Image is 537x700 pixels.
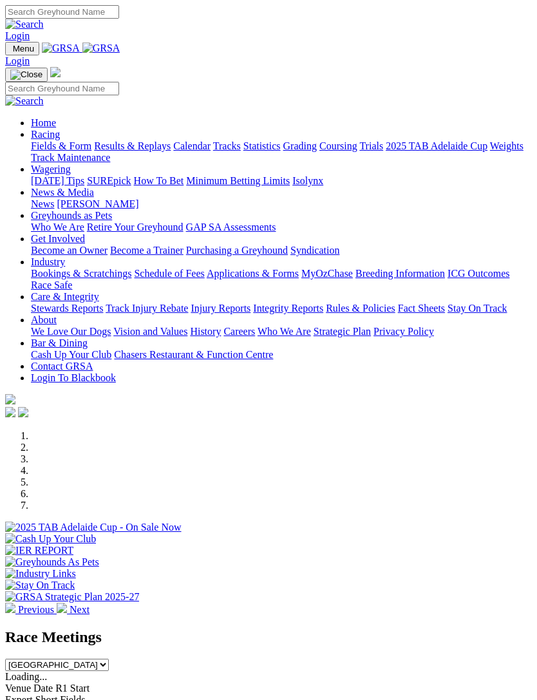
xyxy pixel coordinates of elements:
[490,140,523,151] a: Weights
[31,256,65,267] a: Industry
[213,140,241,151] a: Tracks
[113,326,187,337] a: Vision and Values
[5,19,44,30] img: Search
[258,326,311,337] a: Who We Are
[301,268,353,279] a: MyOzChase
[110,245,184,256] a: Become a Trainer
[87,222,184,232] a: Retire Your Greyhound
[70,604,89,615] span: Next
[31,361,93,372] a: Contact GRSA
[5,95,44,107] img: Search
[31,198,54,209] a: News
[31,175,84,186] a: [DATE] Tips
[5,394,15,404] img: logo-grsa-white.png
[31,233,85,244] a: Get Involved
[5,603,15,613] img: chevron-left-pager-white.svg
[31,372,116,383] a: Login To Blackbook
[5,556,99,568] img: Greyhounds As Pets
[31,222,532,233] div: Greyhounds as Pets
[447,268,509,279] a: ICG Outcomes
[31,303,103,314] a: Stewards Reports
[42,43,80,54] img: GRSA
[290,245,339,256] a: Syndication
[31,291,99,302] a: Care & Integrity
[5,522,182,533] img: 2025 TAB Adelaide Cup - On Sale Now
[31,326,532,337] div: About
[5,671,47,682] span: Loading...
[359,140,383,151] a: Trials
[31,187,94,198] a: News & Media
[207,268,299,279] a: Applications & Forms
[13,44,34,53] span: Menu
[5,407,15,417] img: facebook.svg
[31,117,56,128] a: Home
[31,245,108,256] a: Become an Owner
[87,175,131,186] a: SUREpick
[5,604,57,615] a: Previous
[5,683,31,694] span: Venue
[134,175,184,186] a: How To Bet
[31,175,532,187] div: Wagering
[57,198,138,209] a: [PERSON_NAME]
[319,140,357,151] a: Coursing
[31,303,532,314] div: Care & Integrity
[398,303,445,314] a: Fact Sheets
[173,140,211,151] a: Calendar
[5,629,532,646] h2: Race Meetings
[10,70,42,80] img: Close
[55,683,89,694] span: R1 Start
[31,349,532,361] div: Bar & Dining
[31,152,110,163] a: Track Maintenance
[223,326,255,337] a: Careers
[5,591,139,603] img: GRSA Strategic Plan 2025-27
[31,245,532,256] div: Get Involved
[31,164,71,175] a: Wagering
[190,326,221,337] a: History
[82,43,120,54] img: GRSA
[373,326,434,337] a: Privacy Policy
[57,603,67,613] img: chevron-right-pager-white.svg
[5,82,119,95] input: Search
[50,67,61,77] img: logo-grsa-white.png
[31,222,84,232] a: Who We Are
[114,349,273,360] a: Chasers Restaurant & Function Centre
[31,337,88,348] a: Bar & Dining
[31,326,111,337] a: We Love Our Dogs
[5,580,75,591] img: Stay On Track
[5,30,30,41] a: Login
[326,303,395,314] a: Rules & Policies
[355,268,445,279] a: Breeding Information
[283,140,317,151] a: Grading
[386,140,487,151] a: 2025 TAB Adelaide Cup
[31,349,111,360] a: Cash Up Your Club
[292,175,323,186] a: Isolynx
[31,129,60,140] a: Racing
[186,245,288,256] a: Purchasing a Greyhound
[106,303,188,314] a: Track Injury Rebate
[94,140,171,151] a: Results & Replays
[31,210,112,221] a: Greyhounds as Pets
[243,140,281,151] a: Statistics
[5,68,48,82] button: Toggle navigation
[186,175,290,186] a: Minimum Betting Limits
[447,303,507,314] a: Stay On Track
[191,303,250,314] a: Injury Reports
[5,545,73,556] img: IER REPORT
[57,604,89,615] a: Next
[134,268,204,279] a: Schedule of Fees
[31,140,532,164] div: Racing
[18,407,28,417] img: twitter.svg
[31,268,532,291] div: Industry
[31,198,532,210] div: News & Media
[5,5,119,19] input: Search
[31,140,91,151] a: Fields & Form
[5,533,96,545] img: Cash Up Your Club
[31,268,131,279] a: Bookings & Scratchings
[5,568,76,580] img: Industry Links
[5,55,30,66] a: Login
[186,222,276,232] a: GAP SA Assessments
[31,314,57,325] a: About
[33,683,53,694] span: Date
[31,279,72,290] a: Race Safe
[18,604,54,615] span: Previous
